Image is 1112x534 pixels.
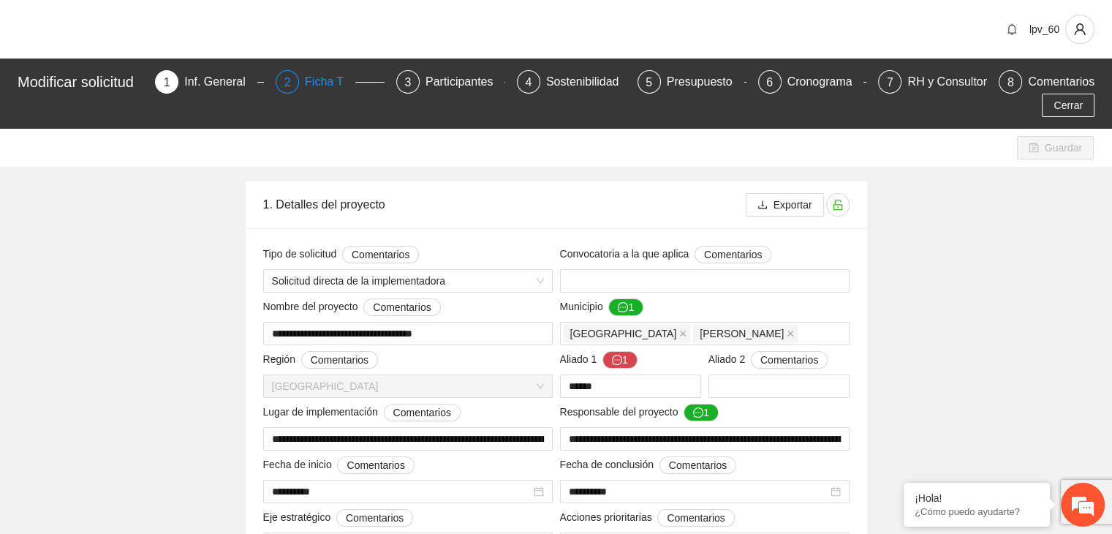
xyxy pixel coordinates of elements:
[393,405,451,421] span: Comentarios
[657,509,734,527] button: Acciones prioritarias
[693,407,703,419] span: message
[560,404,719,421] span: Responsable del proyecto
[85,180,202,328] span: Estamos en línea.
[263,246,420,263] span: Tipo de solicitud
[384,404,461,421] button: Lugar de implementación
[766,76,773,89] span: 6
[659,456,736,474] button: Fecha de conclusión
[311,352,368,368] span: Comentarios
[693,325,798,342] span: Aquiles Serdán
[757,200,768,211] span: download
[708,351,828,369] span: Aliado 2
[915,492,1039,504] div: ¡Hola!
[18,70,146,94] div: Modificar solicitud
[337,456,414,474] button: Fecha de inicio
[263,351,379,369] span: Región
[425,70,505,94] div: Participantes
[787,70,864,94] div: Cronograma
[560,298,644,316] span: Municipio
[336,509,413,527] button: Eje estratégico
[76,75,246,94] div: Chatee con nosotros ahora
[570,326,677,342] span: [GEOGRAPHIC_DATA]
[704,247,762,263] span: Comentarios
[667,510,725,526] span: Comentarios
[695,246,771,263] button: Convocatoria a la que aplica
[240,7,275,42] div: Minimizar ventana de chat en vivo
[301,351,378,369] button: Región
[907,70,1010,94] div: RH y Consultores
[915,506,1039,517] p: ¿Cómo puedo ayudarte?
[774,197,812,213] span: Exportar
[646,76,652,89] span: 5
[346,510,404,526] span: Comentarios
[608,298,643,316] button: Municipio
[263,184,746,225] div: 1. Detalles del proyecto
[887,76,893,89] span: 7
[263,404,461,421] span: Lugar de implementación
[1066,23,1094,36] span: user
[347,457,404,473] span: Comentarios
[546,70,631,94] div: Sostenibilidad
[827,199,849,211] span: unlock
[878,70,987,94] div: 7RH y Consultores
[1007,76,1014,89] span: 8
[618,302,628,314] span: message
[746,193,824,217] button: downloadExportar
[560,351,638,369] span: Aliado 1
[700,326,784,342] span: [PERSON_NAME]
[602,351,638,369] button: Aliado 1
[1042,94,1094,117] button: Cerrar
[826,193,850,217] button: unlock
[404,76,411,89] span: 3
[263,509,414,527] span: Eje estratégico
[184,70,257,94] div: Inf. General
[1029,23,1059,35] span: lpv_60
[612,355,622,366] span: message
[272,375,544,397] span: Chihuahua
[669,457,727,473] span: Comentarios
[1054,97,1083,113] span: Cerrar
[1000,18,1024,41] button: bell
[560,509,735,527] span: Acciones prioritarias
[363,298,440,316] button: Nombre del proyecto
[263,298,441,316] span: Nombre del proyecto
[305,70,355,94] div: Ficha T
[684,404,719,421] button: Responsable del proyecto
[787,330,794,337] span: close
[999,70,1094,94] div: 8Comentarios
[342,246,419,263] button: Tipo de solicitud
[352,247,409,263] span: Comentarios
[7,369,279,420] textarea: Escriba su mensaje y pulse “Intro”
[760,352,818,368] span: Comentarios
[751,351,828,369] button: Aliado 2
[638,70,746,94] div: 5Presupuesto
[564,325,691,342] span: Chihuahua
[560,246,772,263] span: Convocatoria a la que aplica
[1001,23,1023,35] span: bell
[1028,70,1094,94] div: Comentarios
[1017,136,1094,159] button: saveGuardar
[560,456,737,474] span: Fecha de conclusión
[373,299,431,315] span: Comentarios
[758,70,867,94] div: 6Cronograma
[679,330,687,337] span: close
[155,70,264,94] div: 1Inf. General
[1065,15,1094,44] button: user
[284,76,291,89] span: 2
[276,70,385,94] div: 2Ficha T
[525,76,532,89] span: 4
[667,70,744,94] div: Presupuesto
[272,270,544,292] span: Solicitud directa de la implementadora
[517,70,626,94] div: 4Sostenibilidad
[263,456,415,474] span: Fecha de inicio
[396,70,505,94] div: 3Participantes
[164,76,170,89] span: 1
